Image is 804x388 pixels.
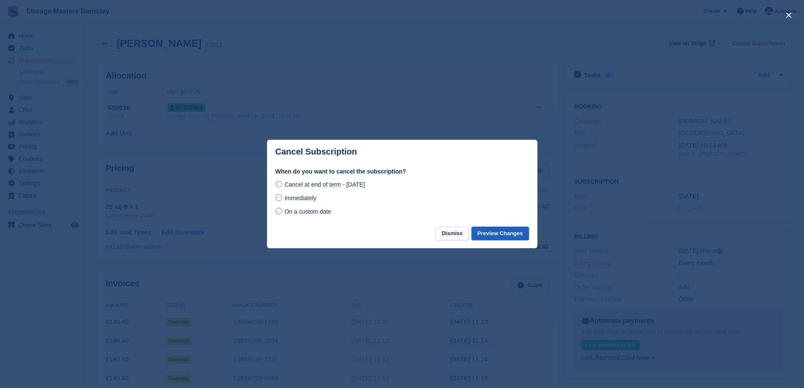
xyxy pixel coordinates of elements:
input: Cancel at end of term - [DATE] [275,181,282,187]
span: Cancel at end of term - [DATE] [284,181,365,188]
label: When do you want to cancel the subscription? [275,167,529,176]
button: close [782,8,796,22]
button: Dismiss [436,227,469,241]
span: On a custom date [284,208,331,215]
button: Preview Changes [471,227,529,241]
p: Cancel Subscription [275,147,357,157]
span: Immediately [284,195,316,201]
input: On a custom date [275,208,282,214]
input: Immediately [275,194,282,201]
